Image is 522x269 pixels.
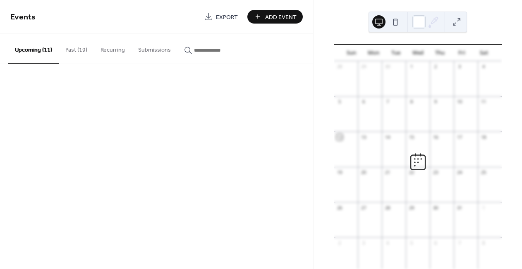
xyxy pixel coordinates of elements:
div: 8 [408,99,414,105]
div: 29 [408,205,414,211]
div: 11 [480,99,486,105]
div: 3 [360,240,366,246]
span: Export [216,13,238,21]
span: Add Event [265,13,297,21]
div: 28 [336,64,342,70]
div: 5 [408,240,414,246]
div: 7 [456,240,462,246]
div: 8 [480,240,486,246]
div: Sat [473,45,495,61]
div: Thu [429,45,451,61]
div: 2 [432,64,438,70]
div: 1 [408,64,414,70]
div: 4 [480,64,486,70]
div: 22 [408,169,414,176]
div: 2 [336,240,342,246]
div: 23 [432,169,438,176]
div: 31 [456,205,462,211]
div: 10 [456,99,462,105]
div: 7 [384,99,390,105]
button: Upcoming (11) [8,33,59,64]
div: 4 [384,240,390,246]
div: 25 [480,169,486,176]
div: 6 [360,99,366,105]
div: 29 [360,64,366,70]
div: 17 [456,134,462,140]
div: 27 [360,205,366,211]
button: Past (19) [59,33,94,63]
div: 1 [480,205,486,211]
div: 28 [384,205,390,211]
div: 18 [480,134,486,140]
div: 3 [456,64,462,70]
div: 19 [336,169,342,176]
div: 12 [336,134,342,140]
div: 14 [384,134,390,140]
div: 26 [336,205,342,211]
div: 6 [432,240,438,246]
span: Events [10,9,36,25]
div: 24 [456,169,462,176]
a: Export [198,10,244,24]
div: Fri [451,45,473,61]
div: Mon [363,45,385,61]
div: Tue [385,45,407,61]
div: 21 [384,169,390,176]
div: 9 [432,99,438,105]
div: 15 [408,134,414,140]
button: Submissions [132,33,177,63]
div: 5 [336,99,342,105]
div: Wed [407,45,429,61]
div: 16 [432,134,438,140]
div: Sun [340,45,362,61]
div: 13 [360,134,366,140]
button: Recurring [94,33,132,63]
div: 30 [432,205,438,211]
div: 20 [360,169,366,176]
div: 30 [384,64,390,70]
button: Add Event [247,10,303,24]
